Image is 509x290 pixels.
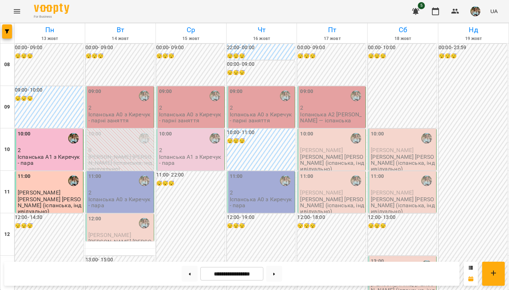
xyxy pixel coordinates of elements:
p: Іспанська А1 з Киречук - пара [159,154,223,166]
h6: 00:00 - 09:00 [156,44,225,52]
p: Іспанська А0 з Киречук - парні заняття [230,111,294,124]
label: 09:00 [300,88,313,95]
img: Киречук Валерія Володимирівна (і) [139,133,150,144]
span: [PERSON_NAME] [371,189,414,196]
span: [PERSON_NAME] [300,189,343,196]
img: Киречук Валерія Володимирівна (і) [210,91,220,101]
p: Іспанська А0 з Киречук - пара [88,196,152,209]
img: Voopty Logo [34,4,69,14]
label: 12:00 [88,215,101,223]
h6: Ср [157,24,225,35]
label: 10:00 [300,130,313,138]
p: Іспанська А0 з Киречук - пара [230,196,294,209]
p: 2 [88,190,152,196]
h6: 12:00 - 18:00 [297,214,366,221]
p: 2 [300,105,364,111]
p: [PERSON_NAME] [PERSON_NAME] (іспанська, індивідуально) [88,239,152,257]
h6: Вт [86,24,154,35]
label: 11:00 [88,173,101,180]
h6: 😴😴😴 [297,222,366,230]
label: 10:00 [88,130,101,138]
label: 09:00 [88,88,101,95]
h6: 12:00 - 13:00 [368,214,437,221]
h6: 12:00 - 19:00 [227,214,296,221]
span: For Business [34,14,69,19]
img: Киречук Валерія Володимирівна (і) [210,133,220,144]
h6: 😴😴😴 [86,52,154,60]
h6: 11:00 - 22:00 [156,171,225,179]
img: Киречук Валерія Володимирівна (і) [280,91,291,101]
h6: 09 [4,103,10,111]
h6: 17 жовт [298,35,366,42]
h6: 16 жовт [228,35,296,42]
h6: 13 жовт [16,35,84,42]
h6: Нд [439,24,508,35]
h6: Чт [228,24,296,35]
span: 5 [418,2,425,9]
label: 10:00 [18,130,31,138]
img: Киречук Валерія Володимирівна (і) [139,175,150,186]
p: [PERSON_NAME] [PERSON_NAME] (іспанська, індивідуально) [88,154,152,172]
p: Іспанська А0 з Киречук - парні заняття [159,111,223,124]
h6: 😴😴😴 [368,222,437,230]
h6: 😴😴😴 [15,52,83,60]
span: [PERSON_NAME] [371,147,414,153]
h6: 22:00 - 00:00 [227,44,296,52]
h6: 😴😴😴 [227,52,296,60]
h6: 00:00 - 09:00 [297,44,366,52]
p: 2 [88,105,152,111]
h6: 😴😴😴 [15,222,83,230]
p: 2 [230,190,294,196]
img: Киречук Валерія Володимирівна (і) [351,91,361,101]
h6: 00:00 - 09:00 [227,60,296,68]
label: 11:00 [300,173,313,180]
p: [PERSON_NAME] [PERSON_NAME] (іспанська, індивідуально) [18,196,82,215]
h6: 00:00 - 09:00 [15,44,83,52]
span: [PERSON_NAME] [300,147,343,153]
img: Киречук Валерія Володимирівна (і) [139,91,150,101]
button: Menu [8,3,25,20]
img: Киречук Валерія Володимирівна (і) [421,133,432,144]
h6: 12 [4,231,10,238]
p: 2 [159,105,223,111]
p: [PERSON_NAME] [PERSON_NAME] (іспанська, індивідуально) [371,154,435,172]
h6: 😴😴😴 [368,52,437,60]
label: 09:00 [159,88,172,95]
p: 2 [18,147,82,153]
img: Киречук Валерія Володимирівна (і) [68,133,79,144]
img: Киречук Валерія Володимирівна (і) [139,218,150,228]
h6: Сб [369,24,437,35]
h6: 😴😴😴 [227,137,296,145]
h6: 14 жовт [86,35,154,42]
h6: 15 жовт [157,35,225,42]
h6: 18 жовт [369,35,437,42]
img: Киречук Валерія Володимирівна (і) [421,175,432,186]
p: Іспанська А0 з Киречук - парні заняття [88,111,152,124]
p: [PERSON_NAME] [PERSON_NAME] (іспанська, індивідуально) [300,154,364,172]
h6: 11 [4,188,10,196]
span: [PERSON_NAME] [88,232,131,238]
label: 09:00 [230,88,243,95]
p: 2 [159,147,223,153]
h6: 19 жовт [439,35,508,42]
img: Киречук Валерія Володимирівна (і) [68,175,79,186]
p: 2 [230,105,294,111]
img: Киречук Валерія Володимирівна (і) [351,133,361,144]
img: Киречук Валерія Володимирівна (і) [280,175,291,186]
h6: 😴😴😴 [439,52,507,60]
p: 0 [88,147,152,153]
h6: 12:00 - 14:30 [15,214,83,221]
button: UA [487,5,501,18]
label: 11:00 [18,173,31,180]
p: [PERSON_NAME] [PERSON_NAME] (іспанська, індивідуально) [371,196,435,215]
div: Киречук Валерія Володимирівна (і) [351,175,361,186]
